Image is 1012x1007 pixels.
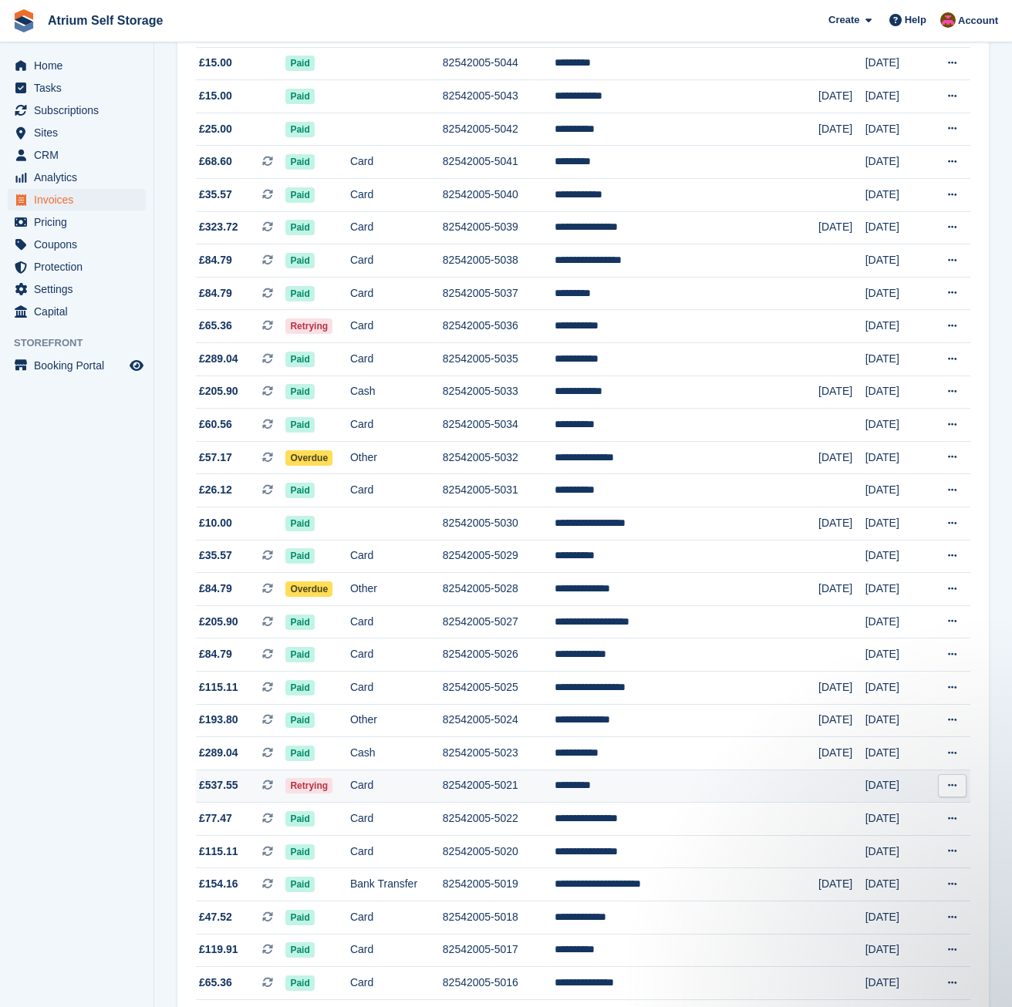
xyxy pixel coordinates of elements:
td: 82542005-5044 [443,47,555,80]
td: [DATE] [818,376,865,409]
td: [DATE] [818,868,865,901]
td: 82542005-5036 [443,310,555,343]
a: menu [8,55,146,76]
span: Paid [285,417,314,433]
span: £115.11 [199,679,238,695]
span: Overdue [285,581,332,597]
td: Cash [350,376,443,409]
td: 82542005-5019 [443,868,555,901]
span: £15.00 [199,55,232,71]
td: [DATE] [865,441,926,474]
td: [DATE] [865,737,926,770]
span: Paid [285,220,314,235]
td: 82542005-5031 [443,474,555,507]
td: Card [350,770,443,803]
td: [DATE] [865,835,926,868]
a: menu [8,99,146,121]
span: Invoices [34,189,126,210]
span: £26.12 [199,482,232,498]
span: CRM [34,144,126,166]
span: Sites [34,122,126,143]
td: [DATE] [865,474,926,507]
span: £84.79 [199,646,232,662]
td: [DATE] [865,901,926,935]
span: £84.79 [199,252,232,268]
span: Overdue [285,450,332,466]
td: 82542005-5032 [443,441,555,474]
td: 82542005-5040 [443,179,555,212]
td: 82542005-5024 [443,704,555,737]
td: Card [350,244,443,278]
td: Other [350,573,443,606]
span: Paid [285,811,314,827]
td: [DATE] [865,277,926,310]
a: menu [8,122,146,143]
span: £15.00 [199,88,232,104]
td: 82542005-5025 [443,671,555,704]
td: [DATE] [865,80,926,113]
span: Paid [285,352,314,367]
span: Paid [285,844,314,860]
a: menu [8,167,146,188]
span: Paid [285,877,314,892]
span: £47.52 [199,909,232,925]
td: Other [350,704,443,737]
span: Paid [285,384,314,399]
td: Card [350,409,443,442]
span: £205.90 [199,383,238,399]
img: Mark Rhodes [940,12,956,28]
td: [DATE] [818,441,865,474]
td: [DATE] [865,409,926,442]
span: Paid [285,516,314,531]
td: 82542005-5028 [443,573,555,606]
td: [DATE] [865,770,926,803]
td: [DATE] [865,244,926,278]
span: Home [34,55,126,76]
td: [DATE] [865,573,926,606]
td: 82542005-5042 [443,113,555,146]
td: Card [350,211,443,244]
td: [DATE] [865,605,926,638]
span: Paid [285,253,314,268]
td: Card [350,146,443,179]
span: Paid [285,975,314,991]
span: Subscriptions [34,99,126,121]
td: Card [350,277,443,310]
span: Paid [285,712,314,728]
td: [DATE] [818,211,865,244]
span: £10.00 [199,515,232,531]
td: Card [350,934,443,967]
span: £289.04 [199,745,238,761]
span: £77.47 [199,810,232,827]
span: Paid [285,615,314,630]
span: £205.90 [199,614,238,630]
td: Cash [350,737,443,770]
td: [DATE] [818,737,865,770]
span: £289.04 [199,351,238,367]
td: 82542005-5039 [443,211,555,244]
td: 82542005-5030 [443,507,555,540]
span: Paid [285,746,314,761]
td: Card [350,605,443,638]
span: Paid [285,56,314,71]
td: 82542005-5017 [443,934,555,967]
span: Tasks [34,77,126,99]
a: menu [8,278,146,300]
span: Coupons [34,234,126,255]
td: Bank Transfer [350,868,443,901]
span: £154.16 [199,876,238,892]
td: 82542005-5016 [443,967,555,1000]
td: 82542005-5029 [443,540,555,573]
a: menu [8,189,146,210]
td: [DATE] [865,310,926,343]
span: Paid [285,122,314,137]
td: Card [350,179,443,212]
td: [DATE] [818,113,865,146]
td: [DATE] [865,934,926,967]
span: £537.55 [199,777,238,793]
span: £65.36 [199,975,232,991]
span: Account [958,13,998,29]
td: [DATE] [865,540,926,573]
td: Card [350,474,443,507]
td: 82542005-5037 [443,277,555,310]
